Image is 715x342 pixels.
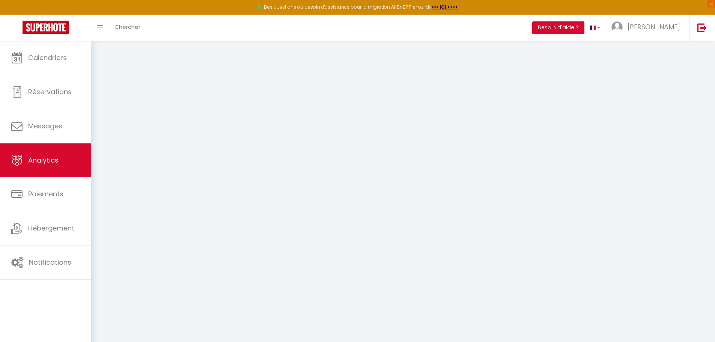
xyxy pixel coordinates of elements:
img: ... [611,21,623,33]
img: Super Booking [23,21,69,34]
a: ... [PERSON_NAME] [606,15,689,41]
a: >>> ICI <<<< [432,4,458,10]
span: [PERSON_NAME] [628,22,680,32]
button: Besoin d'aide ? [532,21,584,34]
span: Paiements [28,189,63,199]
img: logout [697,23,707,32]
span: Hébergement [28,223,74,233]
span: Analytics [28,155,59,165]
span: Messages [28,121,62,131]
span: Chercher [114,23,140,31]
a: Chercher [109,15,146,41]
span: Réservations [28,87,72,96]
span: Calendriers [28,53,67,62]
span: Notifications [29,258,71,267]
